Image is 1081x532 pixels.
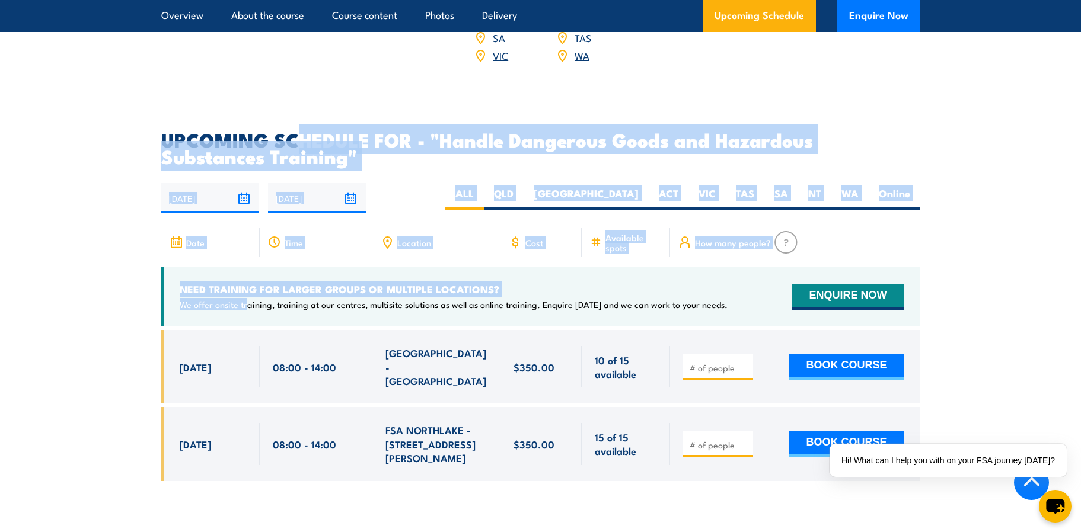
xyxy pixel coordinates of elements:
input: From date [161,183,259,213]
button: ENQUIRE NOW [792,284,904,310]
input: To date [268,183,366,213]
button: BOOK COURSE [789,431,904,457]
span: Time [285,238,303,248]
span: 10 of 15 available [595,353,657,381]
label: VIC [688,187,726,210]
span: [DATE] [180,360,211,374]
label: Online [869,187,920,210]
label: ALL [445,187,484,210]
label: [GEOGRAPHIC_DATA] [524,187,649,210]
span: Location [397,238,431,248]
span: 08:00 - 14:00 [273,437,336,451]
label: TAS [726,187,764,210]
span: $350.00 [514,360,554,374]
a: WA [575,48,589,62]
span: 15 of 15 available [595,430,657,458]
label: NT [798,187,831,210]
button: chat-button [1039,490,1072,523]
input: # of people [690,362,749,374]
div: Hi! What can I help you with on your FSA journey [DATE]? [830,444,1067,477]
p: We offer onsite training, training at our centres, multisite solutions as well as online training... [180,299,728,310]
label: WA [831,187,869,210]
span: $350.00 [514,437,554,451]
button: BOOK COURSE [789,354,904,380]
h2: UPCOMING SCHEDULE FOR - "Handle Dangerous Goods and Hazardous Substances Training" [161,131,920,164]
span: [GEOGRAPHIC_DATA] - [GEOGRAPHIC_DATA] [385,346,487,387]
h4: NEED TRAINING FOR LARGER GROUPS OR MULTIPLE LOCATIONS? [180,283,728,296]
span: FSA NORTHLAKE - [STREET_ADDRESS][PERSON_NAME] [385,423,487,464]
input: # of people [690,439,749,451]
label: ACT [649,187,688,210]
span: Available spots [605,232,662,252]
span: [DATE] [180,437,211,451]
span: Date [186,238,205,248]
label: SA [764,187,798,210]
a: VIC [493,48,508,62]
span: 08:00 - 14:00 [273,360,336,374]
a: SA [493,30,505,44]
a: TAS [575,30,592,44]
span: Cost [525,238,543,248]
label: QLD [484,187,524,210]
span: How many people? [695,238,771,248]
